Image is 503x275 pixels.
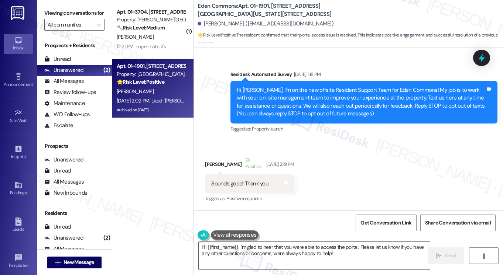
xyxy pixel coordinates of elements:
div: (2) [102,65,112,76]
div: Apt. 01~1901, [STREET_ADDRESS][GEOGRAPHIC_DATA][US_STATE][STREET_ADDRESS] [117,62,185,70]
span: Send [444,252,456,260]
div: Property: [PERSON_NAME][GEOGRAPHIC_DATA] [117,16,185,24]
div: Unanswered [44,234,83,242]
a: Buildings [4,179,33,199]
i:  [481,253,486,259]
span: • [33,81,34,86]
strong: 🌟 Risk Level: Positive [117,79,164,85]
div: Tagged as: [205,193,294,204]
div: Residesk Automated Survey [230,70,497,81]
span: • [27,117,28,122]
a: Insights • [4,143,33,163]
button: New Message [47,257,102,268]
strong: 🌟 Risk Level: Positive [198,32,236,38]
div: Review follow-ups [44,88,96,96]
div: All Messages [44,245,84,253]
div: Unread [44,55,71,63]
div: Apt. 01~3704, [STREET_ADDRESS][PERSON_NAME] [117,8,185,16]
div: All Messages [44,77,84,85]
div: Prospects [37,142,112,150]
i:  [55,260,61,265]
div: 12:21 PM: nope that's it's [117,43,166,50]
span: • [25,153,27,158]
div: [DATE] 1:18 PM [292,70,321,78]
div: Archived on [DATE] [116,105,186,115]
div: Maintenance [44,100,85,107]
i:  [436,253,441,259]
span: • [28,262,30,267]
div: Unanswered [44,66,83,74]
div: Unread [44,167,71,175]
button: Send [428,247,464,264]
a: Leads [4,215,33,235]
div: All Messages [44,178,84,186]
input: All communities [48,19,93,31]
span: Share Conversation via email [425,219,491,227]
button: Share Conversation via email [420,215,496,231]
div: Residents [37,209,112,217]
div: Unread [44,223,71,231]
textarea: Hi {{first_name}}, I'm glad to hear that you were able to access the portal. Please let us know i... [199,242,430,269]
span: [PERSON_NAME] [117,34,154,40]
img: ResiDesk Logo [11,6,26,20]
div: [PERSON_NAME] [205,156,294,174]
div: [PERSON_NAME]. ([EMAIL_ADDRESS][DOMAIN_NAME]) [198,20,333,28]
div: Unanswered [44,156,83,164]
div: Prospects + Residents [37,42,112,49]
a: Templates • [4,251,33,271]
div: New Inbounds [44,189,87,197]
a: Inbox [4,34,33,54]
div: WO Follow-ups [44,111,90,118]
div: Property: [GEOGRAPHIC_DATA] [117,70,185,78]
i:  [97,22,101,28]
a: Site Visit • [4,107,33,126]
div: Positive [244,156,263,172]
span: : The resident confirmed that their portal access issue is resolved. This indicates positive enga... [198,31,503,47]
div: Hi [PERSON_NAME], I'm on the new offsite Resident Support Team for Eden Commons! My job is to wor... [237,86,486,118]
b: Eden Commons: Apt. 01~1901, [STREET_ADDRESS][GEOGRAPHIC_DATA][US_STATE][STREET_ADDRESS] [198,2,345,18]
strong: 🔧 Risk Level: Medium [117,24,165,31]
button: Get Conversation Link [356,215,416,231]
div: Sounds good! Thank you [211,180,268,188]
div: [DATE] 2:19 PM [264,160,294,168]
span: Property launch [252,126,283,132]
label: Viewing conversations for [44,7,105,19]
div: [DATE] 2:02 PM: Liked “[PERSON_NAME] ([PERSON_NAME]): Great! If you have any other concerns or qu... [117,97,459,104]
span: Get Conversation Link [360,219,411,227]
span: New Message [64,258,94,266]
span: [PERSON_NAME] [117,88,154,95]
div: (2) [102,232,112,244]
div: Tagged as: [230,123,497,134]
div: Escalate [44,122,73,129]
span: Positive response [226,195,262,202]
